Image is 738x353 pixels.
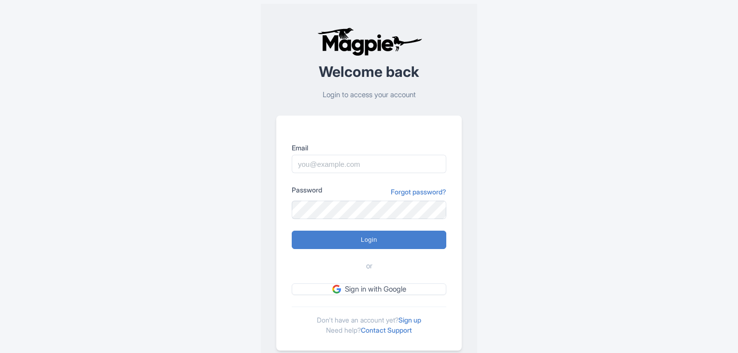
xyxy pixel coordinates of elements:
a: Sign up [398,316,421,324]
div: Don't have an account yet? Need help? [292,307,446,335]
label: Password [292,185,322,195]
a: Contact Support [361,326,412,334]
input: Login [292,231,446,249]
h2: Welcome back [276,64,462,80]
p: Login to access your account [276,89,462,101]
span: or [366,261,372,272]
a: Forgot password? [391,187,446,197]
img: google.svg [332,285,341,294]
img: logo-ab69f6fb50320c5b225c76a69d11143b.png [315,27,424,56]
label: Email [292,143,446,153]
a: Sign in with Google [292,283,446,295]
input: you@example.com [292,155,446,173]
